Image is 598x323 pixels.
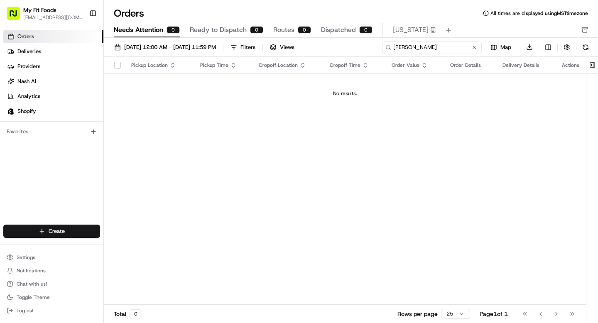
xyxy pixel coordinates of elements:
[8,164,15,171] div: 📗
[3,225,100,238] button: Create
[23,6,56,14] button: My Fit Foods
[392,62,437,69] div: Order Value
[266,42,298,53] button: Views
[3,252,100,263] button: Settings
[67,160,137,175] a: 💻API Documentation
[110,42,220,53] button: [DATE] 12:00 AM - [DATE] 11:59 PM
[107,90,583,97] div: No results.
[3,305,100,316] button: Log out
[580,42,591,53] button: Refresh
[321,25,356,35] span: Dispatched
[59,183,100,190] a: Powered byPylon
[273,25,294,35] span: Routes
[26,129,88,135] span: Wisdom [PERSON_NAME]
[259,62,317,69] div: Dropoff Location
[17,254,35,261] span: Settings
[95,129,112,135] span: [DATE]
[200,62,246,69] div: Pickup Time
[129,106,151,116] button: See all
[17,33,34,40] span: Orders
[131,62,187,69] div: Pickup Location
[393,25,429,35] span: [US_STATE]
[562,62,579,69] div: Actions
[397,310,438,318] p: Rows per page
[141,82,151,92] button: Start new chat
[298,26,311,34] div: 0
[485,42,517,52] button: Map
[8,108,56,115] div: Past conversations
[17,93,40,100] span: Analytics
[502,62,549,69] div: Delivery Details
[227,42,259,53] button: Filters
[3,60,103,73] a: Providers
[280,44,294,51] span: Views
[8,8,25,25] img: Nash
[114,25,163,35] span: Needs Attention
[17,48,41,55] span: Deliveries
[3,291,100,303] button: Toggle Theme
[480,310,508,318] div: Page 1 of 1
[17,267,46,274] span: Notifications
[3,75,103,88] a: Nash AI
[490,10,588,17] span: All times are displayed using MST timezone
[5,160,67,175] a: 📗Knowledge Base
[3,278,100,290] button: Chat with us!
[250,26,263,34] div: 0
[17,63,40,70] span: Providers
[70,164,77,171] div: 💻
[8,33,151,46] p: Welcome 👋
[17,163,64,171] span: Knowledge Base
[3,125,100,138] div: Favorites
[330,62,378,69] div: Dropoff Time
[78,163,133,171] span: API Documentation
[3,45,103,58] a: Deliveries
[17,78,36,85] span: Nash AI
[450,62,489,69] div: Order Details
[190,25,247,35] span: Ready to Dispatch
[37,79,136,88] div: Start new chat
[17,281,47,287] span: Chat with us!
[167,26,180,34] div: 0
[17,79,32,94] img: 8571987876998_91fb9ceb93ad5c398215_72.jpg
[3,3,86,23] button: My Fit Foods[EMAIL_ADDRESS][DOMAIN_NAME]
[17,307,34,314] span: Log out
[3,105,103,118] a: Shopify
[130,309,142,318] div: 0
[3,265,100,277] button: Notifications
[3,90,103,103] a: Analytics
[90,129,93,135] span: •
[17,294,50,301] span: Toggle Theme
[17,108,36,115] span: Shopify
[17,129,23,136] img: 1736555255976-a54dd68f-1ca7-489b-9aae-adbdc363a1c4
[382,42,482,53] input: Type to search
[359,26,373,34] div: 0
[3,30,103,43] a: Orders
[37,88,114,94] div: We're available if you need us!
[114,309,142,318] div: Total
[240,44,255,51] div: Filters
[124,44,216,51] span: [DATE] 12:00 AM - [DATE] 11:59 PM
[23,14,83,21] button: [EMAIL_ADDRESS][DOMAIN_NAME]
[83,184,100,190] span: Pylon
[8,79,23,94] img: 1736555255976-a54dd68f-1ca7-489b-9aae-adbdc363a1c4
[500,44,511,51] span: Map
[114,7,144,20] h1: Orders
[22,54,137,62] input: Clear
[8,121,22,137] img: Wisdom Oko
[7,108,14,115] img: Shopify logo
[49,228,65,235] span: Create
